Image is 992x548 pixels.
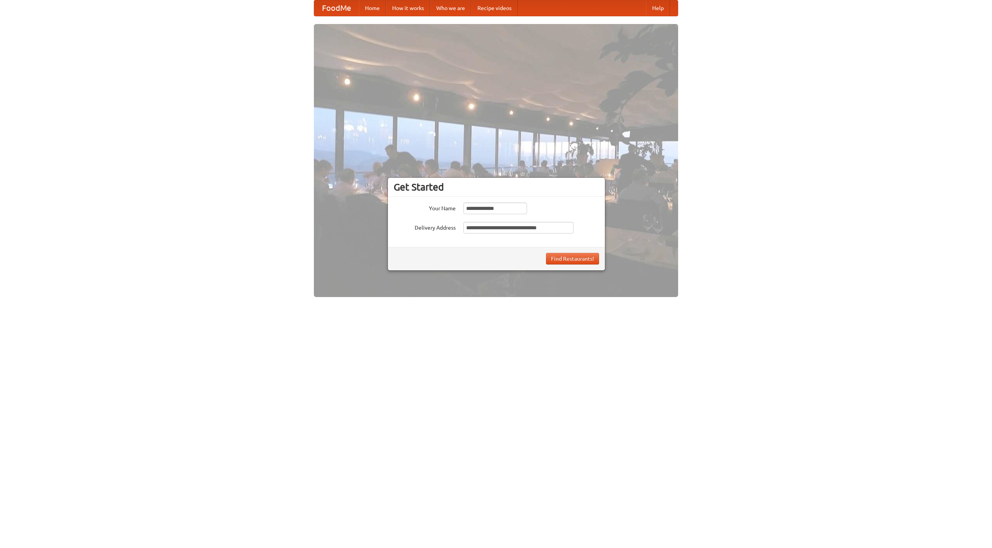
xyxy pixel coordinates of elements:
a: FoodMe [314,0,359,16]
h3: Get Started [394,181,599,193]
label: Delivery Address [394,222,456,232]
a: How it works [386,0,430,16]
a: Home [359,0,386,16]
label: Your Name [394,203,456,212]
a: Who we are [430,0,471,16]
button: Find Restaurants! [546,253,599,265]
a: Help [646,0,670,16]
a: Recipe videos [471,0,518,16]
